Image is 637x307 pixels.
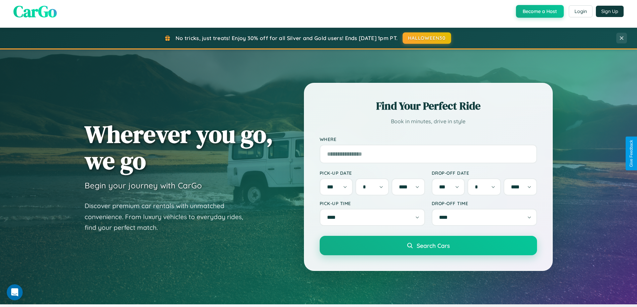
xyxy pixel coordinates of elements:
span: No tricks, just treats! Enjoy 30% off for all Silver and Gold users! Ends [DATE] 1pm PT. [176,35,398,41]
label: Pick-up Time [320,200,425,206]
iframe: Intercom live chat [7,284,23,300]
h2: Find Your Perfect Ride [320,99,537,113]
button: HALLOWEEN30 [403,32,451,44]
h3: Begin your journey with CarGo [85,180,202,190]
label: Where [320,136,537,142]
p: Discover premium car rentals with unmatched convenience. From luxury vehicles to everyday rides, ... [85,200,252,233]
span: Search Cars [417,242,450,249]
label: Pick-up Date [320,170,425,176]
button: Sign Up [596,6,624,17]
h1: Wherever you go, we go [85,121,273,174]
p: Book in minutes, drive in style [320,117,537,126]
button: Search Cars [320,236,537,255]
div: Give Feedback [629,140,634,167]
label: Drop-off Time [432,200,537,206]
button: Become a Host [516,5,564,18]
button: Login [569,5,593,17]
span: CarGo [13,0,57,22]
label: Drop-off Date [432,170,537,176]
